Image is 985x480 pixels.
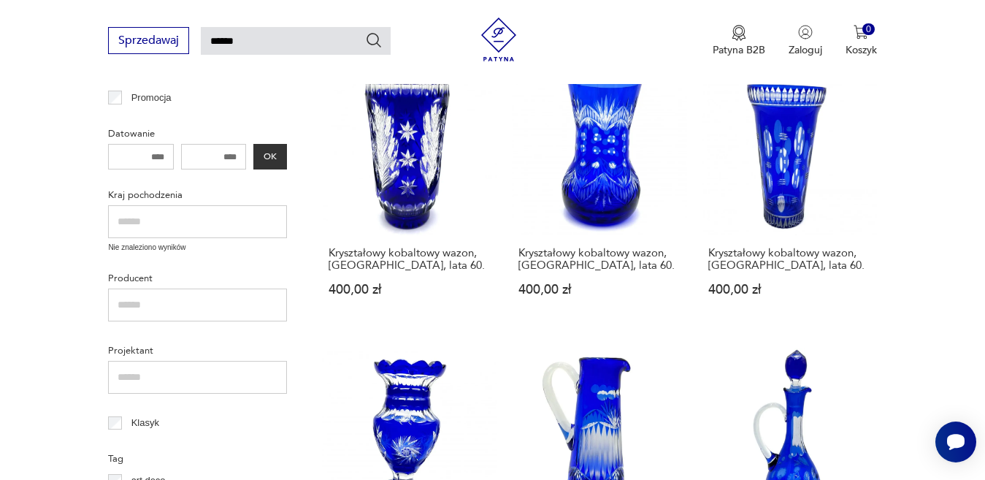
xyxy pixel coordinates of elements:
[862,23,875,36] div: 0
[702,60,877,324] a: Kryształowy kobaltowy wazon, Polska, lata 60.Kryształowy kobaltowy wazon, [GEOGRAPHIC_DATA], lata...
[846,25,877,57] button: 0Koszyk
[512,60,687,324] a: Kryształowy kobaltowy wazon, Polska, lata 60.Kryształowy kobaltowy wazon, [GEOGRAPHIC_DATA], lata...
[518,283,681,296] p: 400,00 zł
[108,37,189,47] a: Sprzedawaj
[108,242,287,254] p: Nie znaleziono wyników
[854,25,868,39] img: Ikona koszyka
[108,187,287,203] p: Kraj pochodzenia
[329,247,491,272] h3: Kryształowy kobaltowy wazon, [GEOGRAPHIC_DATA], lata 60.
[108,451,287,467] p: Tag
[131,90,172,106] p: Promocja
[713,43,765,57] p: Patyna B2B
[798,25,813,39] img: Ikonka użytkownika
[935,422,976,462] iframe: Smartsupp widget button
[708,247,870,272] h3: Kryształowy kobaltowy wazon, [GEOGRAPHIC_DATA], lata 60.
[477,18,521,61] img: Patyna - sklep z meblami i dekoracjami vintage
[789,43,822,57] p: Zaloguj
[108,343,287,359] p: Projektant
[365,31,383,49] button: Szukaj
[108,27,189,54] button: Sprzedawaj
[108,270,287,286] p: Producent
[131,415,159,431] p: Klasyk
[518,247,681,272] h3: Kryształowy kobaltowy wazon, [GEOGRAPHIC_DATA], lata 60.
[732,25,746,41] img: Ikona medalu
[708,283,870,296] p: 400,00 zł
[108,126,287,142] p: Datowanie
[846,43,877,57] p: Koszyk
[713,25,765,57] button: Patyna B2B
[789,25,822,57] button: Zaloguj
[322,60,497,324] a: Kryształowy kobaltowy wazon, Polska, lata 60.Kryształowy kobaltowy wazon, [GEOGRAPHIC_DATA], lata...
[329,283,491,296] p: 400,00 zł
[253,144,287,169] button: OK
[713,25,765,57] a: Ikona medaluPatyna B2B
